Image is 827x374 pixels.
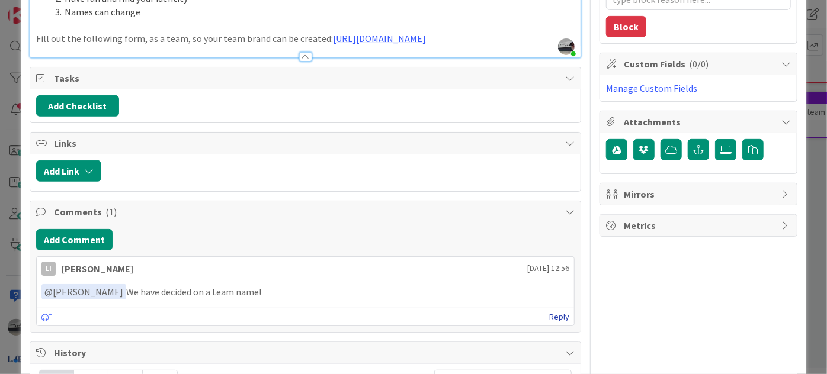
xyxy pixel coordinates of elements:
span: Mirrors [624,187,775,201]
span: History [54,346,559,360]
p: We have decided on a team name! [41,284,569,300]
img: jIClQ55mJEe4la83176FWmfCkxn1SgSj.jpg [558,38,575,55]
div: LI [41,262,56,276]
span: ( 0/0 ) [689,58,709,70]
button: Add Comment [36,229,113,250]
span: Custom Fields [624,57,775,71]
span: Links [54,136,559,150]
button: Add Link [36,160,101,182]
button: Block [606,16,646,37]
p: Fill out the following form, as a team, so your team brand can be created: [36,32,575,46]
span: Comments [54,205,559,219]
span: Metrics [624,218,775,233]
span: Tasks [54,71,559,85]
button: Add Checklist [36,95,119,117]
span: ( 1 ) [105,206,117,218]
span: Attachments [624,115,775,129]
span: [PERSON_NAME] [44,286,123,298]
a: [URL][DOMAIN_NAME] [333,33,426,44]
div: [PERSON_NAME] [62,262,133,276]
a: Reply [549,309,569,324]
li: Names can change [50,5,575,19]
span: @ [44,286,53,298]
a: Manage Custom Fields [606,82,697,94]
span: [DATE] 12:56 [527,262,569,275]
